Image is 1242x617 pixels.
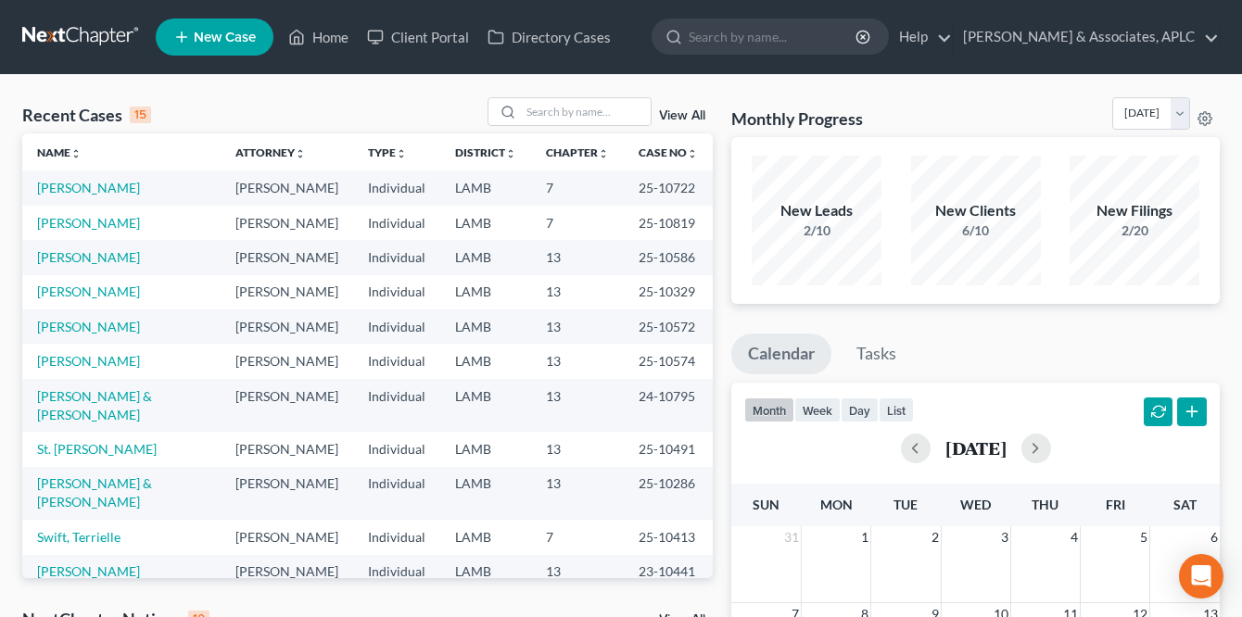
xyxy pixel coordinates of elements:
[221,467,353,520] td: [PERSON_NAME]
[1179,554,1223,598] div: Open Intercom Messenger
[782,526,801,548] span: 31
[440,555,531,608] td: LAMB
[689,19,858,54] input: Search by name...
[752,200,881,221] div: New Leads
[954,20,1219,54] a: [PERSON_NAME] & Associates, APLC
[930,526,941,548] span: 2
[22,104,151,126] div: Recent Cases
[659,109,705,122] a: View All
[353,309,440,344] td: Individual
[353,170,440,205] td: Individual
[1106,497,1125,512] span: Fri
[37,145,82,159] a: Nameunfold_more
[221,379,353,432] td: [PERSON_NAME]
[531,520,624,554] td: 7
[221,309,353,344] td: [PERSON_NAME]
[358,20,478,54] a: Client Portal
[37,529,120,545] a: Swift, Terrielle
[841,397,879,422] button: day
[752,221,881,240] div: 2/10
[999,526,1010,548] span: 3
[37,441,157,457] a: St. [PERSON_NAME]
[744,397,794,422] button: month
[840,334,913,374] a: Tasks
[624,275,713,309] td: 25-10329
[221,240,353,274] td: [PERSON_NAME]
[624,520,713,554] td: 25-10413
[546,145,609,159] a: Chapterunfold_more
[890,20,952,54] a: Help
[624,309,713,344] td: 25-10572
[531,379,624,432] td: 13
[531,432,624,466] td: 13
[1069,526,1080,548] span: 4
[353,555,440,608] td: Individual
[505,148,516,159] i: unfold_more
[353,467,440,520] td: Individual
[37,249,140,265] a: [PERSON_NAME]
[37,180,140,195] a: [PERSON_NAME]
[1032,497,1058,512] span: Thu
[194,31,256,44] span: New Case
[624,467,713,520] td: 25-10286
[221,275,353,309] td: [PERSON_NAME]
[624,240,713,274] td: 25-10586
[440,206,531,240] td: LAMB
[893,497,918,512] span: Tue
[440,520,531,554] td: LAMB
[353,432,440,466] td: Individual
[353,344,440,378] td: Individual
[37,388,152,422] a: [PERSON_NAME] & [PERSON_NAME]
[531,206,624,240] td: 7
[624,379,713,432] td: 24-10795
[37,563,170,598] a: [PERSON_NAME][GEOGRAPHIC_DATA]
[624,555,713,608] td: 23-10441
[353,206,440,240] td: Individual
[531,240,624,274] td: 13
[879,397,914,422] button: list
[521,98,651,125] input: Search by name...
[731,334,831,374] a: Calendar
[1070,200,1199,221] div: New Filings
[455,145,516,159] a: Districtunfold_more
[279,20,358,54] a: Home
[911,221,1041,240] div: 6/10
[531,467,624,520] td: 13
[353,379,440,432] td: Individual
[440,344,531,378] td: LAMB
[687,148,698,159] i: unfold_more
[731,107,863,130] h3: Monthly Progress
[37,283,140,299] a: [PERSON_NAME]
[368,145,407,159] a: Typeunfold_more
[624,432,713,466] td: 25-10491
[221,432,353,466] td: [PERSON_NAME]
[440,240,531,274] td: LAMB
[531,275,624,309] td: 13
[221,555,353,608] td: [PERSON_NAME]
[440,275,531,309] td: LAMB
[945,438,1007,458] h2: [DATE]
[37,353,140,369] a: [PERSON_NAME]
[859,526,870,548] span: 1
[130,107,151,123] div: 15
[37,475,152,510] a: [PERSON_NAME] & [PERSON_NAME]
[70,148,82,159] i: unfold_more
[440,170,531,205] td: LAMB
[1070,221,1199,240] div: 2/20
[478,20,620,54] a: Directory Cases
[911,200,1041,221] div: New Clients
[753,497,779,512] span: Sun
[440,432,531,466] td: LAMB
[1173,497,1197,512] span: Sat
[37,319,140,334] a: [PERSON_NAME]
[820,497,853,512] span: Mon
[221,520,353,554] td: [PERSON_NAME]
[440,309,531,344] td: LAMB
[353,520,440,554] td: Individual
[353,240,440,274] td: Individual
[396,148,407,159] i: unfold_more
[794,397,841,422] button: week
[624,344,713,378] td: 25-10574
[1209,526,1220,548] span: 6
[531,309,624,344] td: 13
